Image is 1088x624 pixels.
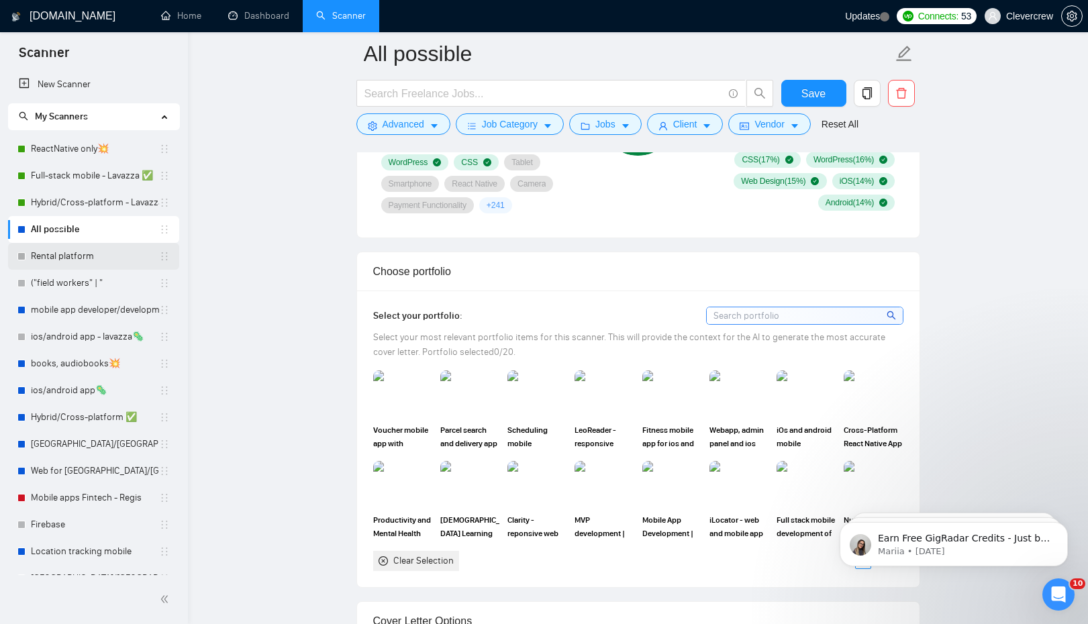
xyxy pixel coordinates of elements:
a: ios/android app - lavazza🦠 [31,323,159,350]
li: ReactNative only💥 [8,136,179,162]
span: search [19,111,28,121]
div: Clear Selection [393,554,454,568]
span: bars [467,121,477,131]
img: portfolio thumbnail image [709,461,769,508]
span: iLocator - web and mobile app for smart cities [709,513,769,540]
li: Web for Sweden/Germany [8,458,179,484]
a: Mobile apps Fintech - Regis [31,484,159,511]
a: books, audiobooks💥 [31,350,159,377]
span: WordPress [389,157,428,168]
span: holder [159,573,170,584]
span: check-circle [785,156,793,164]
div: Choose portfolio [373,252,903,291]
a: [GEOGRAPHIC_DATA]/[GEOGRAPHIC_DATA]/Quatar [31,565,159,592]
span: Vendor [754,117,784,132]
a: Firebase [31,511,159,538]
li: mobile app developer/development📲 [8,297,179,323]
span: Webapp, admin panel and ios android mobile apps for ereading [709,423,769,450]
button: search [746,80,773,107]
span: Cross-Platform React Native App for Truck Drivers [844,423,903,450]
input: Scanner name... [364,37,893,70]
span: holder [159,385,170,396]
button: folderJobscaret-down [569,113,642,135]
img: portfolio thumbnail image [642,370,701,417]
span: Clarity - reponsive web application to automate recruining business [507,513,566,540]
span: holder [159,466,170,476]
span: Full stack mobile development of a video calling app | HealthCare [777,513,836,540]
span: Connects: [918,9,958,23]
span: + 241 [487,200,505,211]
span: check-circle [433,158,441,166]
a: [GEOGRAPHIC_DATA]/[GEOGRAPHIC_DATA] [31,431,159,458]
img: portfolio thumbnail image [373,461,432,508]
a: homeHome [161,10,201,21]
img: portfolio thumbnail image [373,370,432,417]
span: check-circle [879,177,887,185]
a: Full-stack mobile - Lavazza ✅ [31,162,159,189]
a: ReactNative only💥 [31,136,159,162]
img: portfolio thumbnail image [507,461,566,508]
span: WordPress ( 16 %) [813,154,874,165]
span: iOS ( 14 %) [840,176,875,187]
span: edit [895,45,913,62]
span: Parcel search and delivery app (iOs and android) for truck drivers [440,423,499,450]
img: portfolio thumbnail image [507,370,566,417]
span: Select your most relevant portfolio items for this scanner. This will provide the context for the... [373,331,885,358]
span: Tablet [511,157,533,168]
span: Scanner [8,43,80,71]
li: Rental platform [8,243,179,270]
span: caret-down [790,121,799,131]
span: My Scanners [35,111,88,122]
a: mobile app developer/development📲 [31,297,159,323]
span: Updates [845,11,880,21]
button: idcardVendorcaret-down [728,113,810,135]
a: Hybrid/Cross-platform ✅ [31,404,159,431]
li: Location tracking mobile [8,538,179,565]
span: holder [159,278,170,289]
a: dashboardDashboard [228,10,289,21]
iframe: Intercom live chat [1042,578,1075,611]
span: holder [159,439,170,450]
li: Hybrid/Cross-platform ✅ [8,404,179,431]
span: Scheduling mobile application for service providers and customers [507,423,566,450]
span: holder [159,331,170,342]
span: user [658,121,668,131]
a: Hybrid/Cross-platform - Lavazza ✅ [31,189,159,216]
img: portfolio thumbnail image [709,370,769,417]
a: All possible [31,216,159,243]
span: holder [159,358,170,369]
img: portfolio thumbnail image [440,370,499,417]
span: iOs and android mobile application for smart cities company [777,423,836,450]
iframe: Intercom notifications message [820,494,1088,588]
span: Android ( 14 %) [826,197,875,208]
span: Advanced [383,117,424,132]
span: search [747,87,773,99]
img: upwork-logo.png [903,11,913,21]
span: LeoReader - responsive reader app for people with [MEDICAL_DATA] [575,423,634,450]
span: Fitness mobile app for ios and android to sell online courses [642,423,701,450]
span: Jobs [595,117,615,132]
span: folder [581,121,590,131]
img: portfolio thumbnail image [642,461,701,508]
span: Job Category [482,117,538,132]
li: books, audiobooks💥 [8,350,179,377]
span: Select your portfolio: [373,310,462,321]
a: Rental platform [31,243,159,270]
span: setting [1062,11,1082,21]
span: holder [159,305,170,315]
span: holder [159,492,170,503]
button: userClientcaret-down [647,113,724,135]
li: All possible [8,216,179,243]
span: Web Design ( 15 %) [741,176,805,187]
span: check-circle [811,177,819,185]
a: ("field workers" | " [31,270,159,297]
button: copy [854,80,881,107]
button: setting [1061,5,1083,27]
span: Smartphone [389,178,432,189]
li: Full-stack mobile - Lavazza ✅ [8,162,179,189]
span: Camera [517,178,546,189]
span: 10 [1070,578,1085,589]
